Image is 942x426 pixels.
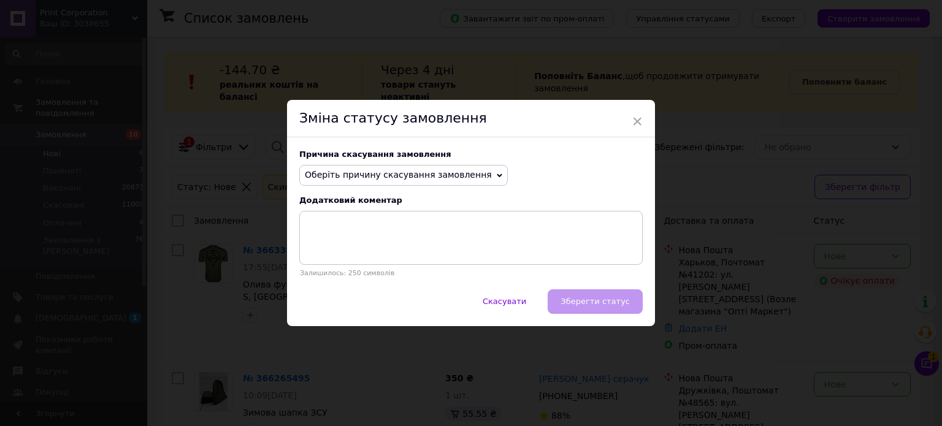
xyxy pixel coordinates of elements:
div: Причина скасування замовлення [299,150,643,159]
span: Оберіть причину скасування замовлення [305,170,492,180]
span: × [632,111,643,132]
p: Залишилось: 250 символів [299,269,643,277]
span: Скасувати [483,297,526,306]
div: Зміна статусу замовлення [287,100,655,137]
div: Додатковий коментар [299,196,643,205]
button: Скасувати [470,289,539,314]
